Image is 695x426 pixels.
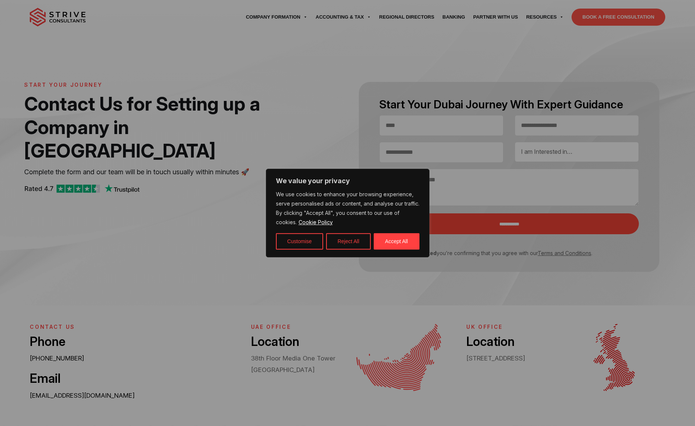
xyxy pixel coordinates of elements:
[374,233,419,249] button: Accept All
[276,233,323,249] button: Customise
[326,233,371,249] button: Reject All
[276,177,419,185] p: We value your privacy
[266,169,429,257] div: We value your privacy
[298,219,333,226] a: Cookie Policy
[276,190,419,227] p: We use cookies to enhance your browsing experience, serve personalised ads or content, and analys...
